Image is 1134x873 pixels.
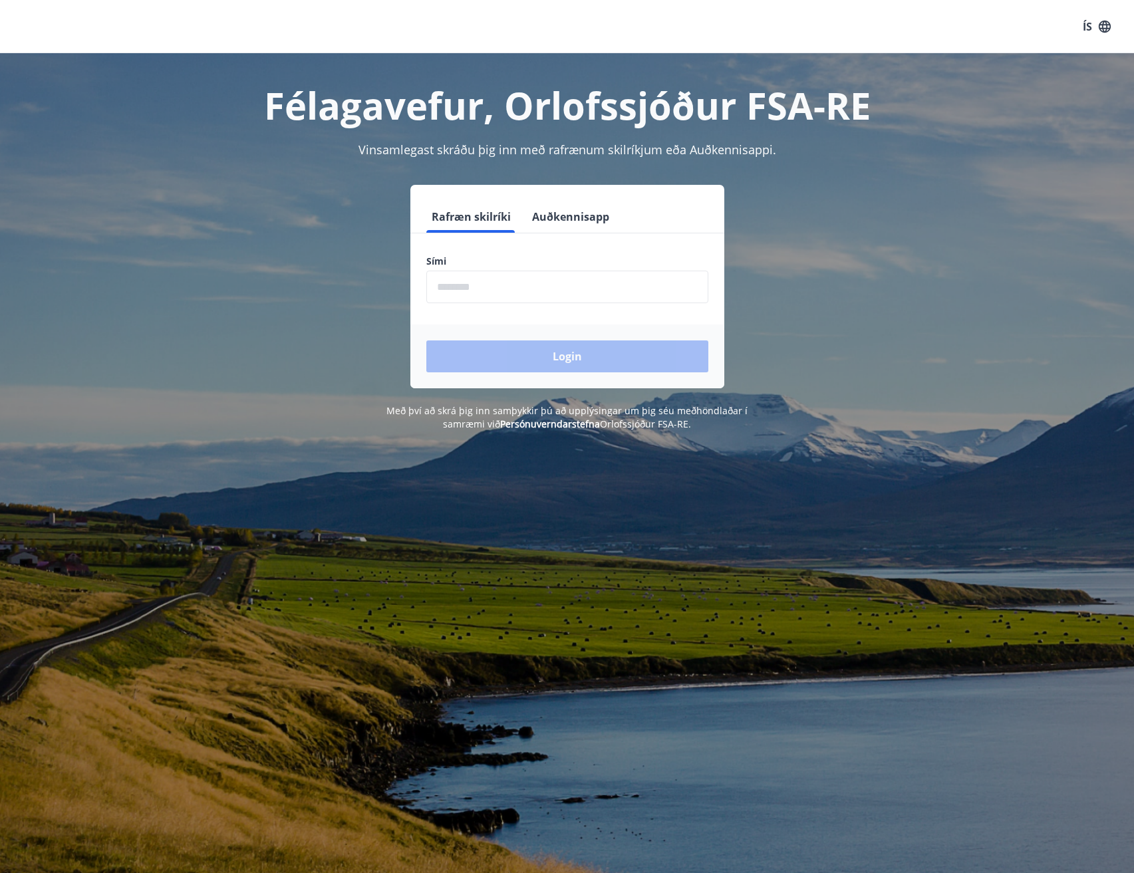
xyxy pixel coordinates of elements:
button: Auðkennisapp [527,201,615,233]
button: Rafræn skilríki [426,201,516,233]
label: Sími [426,255,708,268]
a: Persónuverndarstefna [500,418,600,430]
h1: Félagavefur, Orlofssjóður FSA-RE [104,80,1030,130]
span: Með því að skrá þig inn samþykkir þú að upplýsingar um þig séu meðhöndlaðar í samræmi við Orlofss... [386,404,748,430]
button: ÍS [1075,15,1118,39]
span: Vinsamlegast skráðu þig inn með rafrænum skilríkjum eða Auðkennisappi. [358,142,776,158]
